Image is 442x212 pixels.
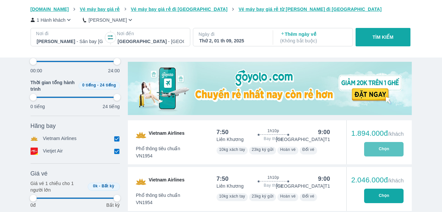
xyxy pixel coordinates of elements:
p: Giá vé 1 chiều cho 1 người lớn [31,180,85,193]
p: Bất kỳ [106,202,120,208]
p: Thêm ngày về [280,31,347,44]
span: 23kg ký gửi [252,194,273,199]
span: /khách [388,131,404,137]
img: media-0 [128,62,412,115]
p: Nơi đi [36,30,104,37]
span: VN1954 [136,153,180,159]
span: Hoàn vé [280,147,296,152]
span: Vé máy bay giá rẻ [80,7,120,12]
span: VN1954 [136,199,180,206]
button: 1 Hành khách [31,16,73,23]
div: 7:50 [217,175,229,183]
p: Vietnam Airlines [43,135,77,142]
span: Vé máy bay giá rẻ đi [GEOGRAPHIC_DATA] [131,7,227,12]
button: TÌM KIẾM [356,28,410,46]
span: Bất kỳ [102,184,114,188]
p: [GEOGRAPHIC_DATA] T1 [276,183,330,189]
span: Giá vé [31,170,48,177]
span: 1h10p [268,128,279,133]
span: Vietnam Airlines [149,130,185,140]
div: Thứ 2, 01 th 09, 2025 [199,37,266,44]
p: [GEOGRAPHIC_DATA] T1 [276,136,330,143]
p: Vietjet Air [43,148,63,155]
div: 9:00 [318,128,330,136]
span: [DOMAIN_NAME] [31,7,69,12]
p: 1 Hành khách [37,17,66,23]
span: Vé máy bay giá rẻ từ [PERSON_NAME] đi [GEOGRAPHIC_DATA] [239,7,382,12]
div: 2.046.000đ [351,176,404,184]
nav: breadcrumb [31,6,412,12]
span: 10kg xách tay [219,194,245,199]
span: 24 tiếng [100,83,116,87]
img: VN [136,177,146,187]
span: Phổ thông tiêu chuẩn [136,145,180,152]
p: Liên Khương [217,136,244,143]
div: 7:50 [217,128,229,136]
p: 0 tiếng [31,103,45,110]
div: 1.894.000đ [351,130,404,137]
p: TÌM KIẾM [373,34,394,40]
span: Đổi vé [302,147,314,152]
span: 23kg ký gửi [252,147,273,152]
span: 10kg xách tay [219,147,245,152]
span: Hãng bay [31,122,56,130]
span: - [97,83,99,87]
button: Chọn [364,189,404,203]
p: Liên Khương [217,183,244,189]
span: 0 tiếng [82,83,96,87]
span: Hoàn vé [280,194,296,199]
p: 24 tiếng [103,103,120,110]
span: Phổ thông tiêu chuẩn [136,192,180,199]
p: 24:00 [108,67,120,74]
span: Thời gian tổng hành trình [31,79,76,92]
span: - [99,184,100,188]
p: [PERSON_NAME] [88,17,127,23]
span: Vietnam Airlines [149,177,185,187]
img: VN [136,130,146,140]
p: Ngày đi [198,31,266,37]
button: Chọn [364,142,404,156]
span: Đổi vé [302,194,314,199]
span: 0k [93,184,98,188]
p: 00:00 [31,67,42,74]
p: 0đ [31,202,36,208]
button: [PERSON_NAME] [83,16,134,23]
span: /khách [388,178,404,183]
p: ( Không bắt buộc ) [280,37,347,44]
span: 1h10p [268,175,279,180]
p: Nơi đến [117,30,185,37]
div: 9:00 [318,175,330,183]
